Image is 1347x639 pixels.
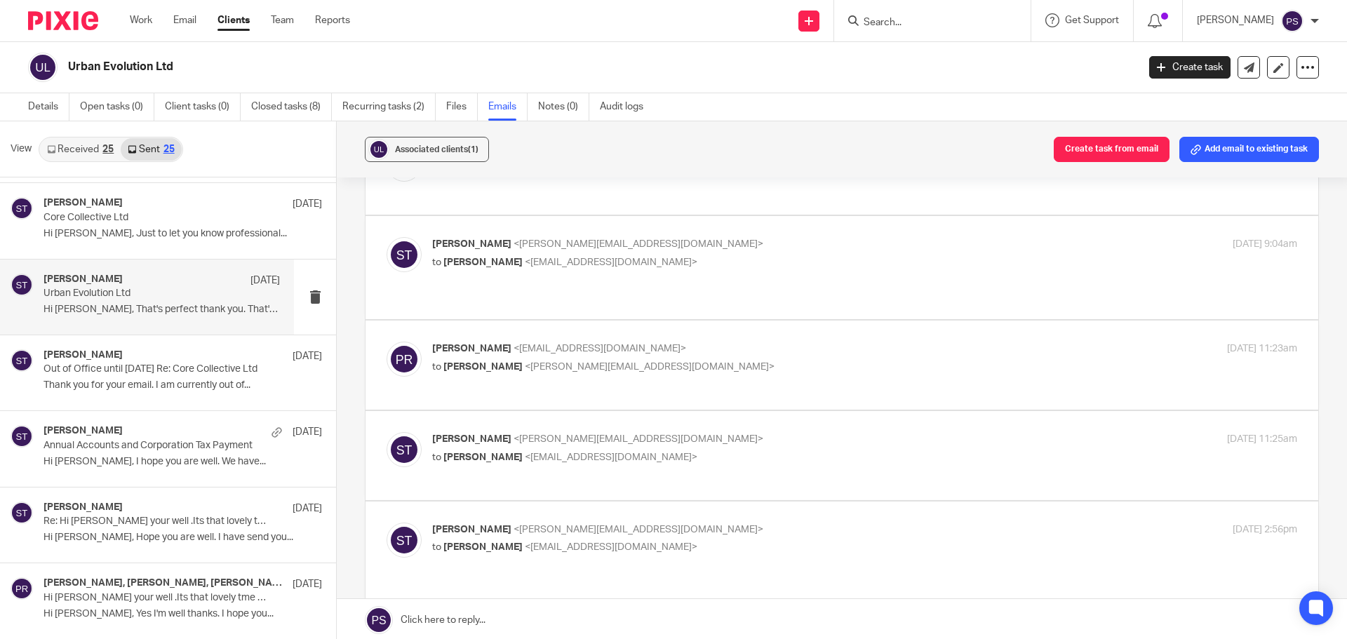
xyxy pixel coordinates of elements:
h4: [PERSON_NAME] [43,425,123,437]
span: to [432,452,441,462]
span: (1) [468,145,478,154]
button: Associated clients(1) [365,137,489,162]
img: svg%3E [387,237,422,272]
h4: [PERSON_NAME] [43,349,123,361]
p: Re: Hi [PERSON_NAME] your well .Its that lovely tme of year again. i need Urban accounts compilin... [43,516,267,527]
a: [DOMAIN_NAME] [12,271,89,282]
p: Annual Accounts and Corporation Tax Payment [43,440,267,452]
p: Hi [PERSON_NAME], Yes I'm well thanks. I hope you... [43,608,322,620]
p: Hi [PERSON_NAME] your well .Its that lovely tme of year again. i need Urban accounts compiling. W... [43,592,267,604]
span: [PERSON_NAME] [432,525,511,534]
img: svg%3E [387,432,422,467]
a: Client tasks (0) [165,93,241,121]
span: <[EMAIL_ADDRESS][DOMAIN_NAME]> [525,542,697,552]
a: Details [28,93,69,121]
img: svg%3E [11,577,33,600]
span: [PERSON_NAME] [432,434,511,444]
span: <[EMAIL_ADDRESS][DOMAIN_NAME]> [514,344,686,354]
p: [DATE] [293,349,322,363]
span: <[EMAIL_ADDRESS][DOMAIN_NAME]> [525,452,697,462]
img: svg%3E [11,197,33,220]
h4: [PERSON_NAME], [PERSON_NAME], [PERSON_NAME] [43,577,286,589]
span: <[PERSON_NAME][EMAIL_ADDRESS][DOMAIN_NAME]> [514,525,763,534]
a: Open tasks (0) [80,93,154,121]
span: [PERSON_NAME][EMAIL_ADDRESS][DOMAIN_NAME] [9,257,250,267]
span: [PERSON_NAME] [432,239,511,249]
span: [PERSON_NAME] [443,452,523,462]
img: svg%3E [368,139,389,160]
span: to [432,362,441,372]
span: [PERSON_NAME] [432,344,511,354]
input: Search [862,17,989,29]
a: Received25 [40,138,121,161]
b: 0191 337 1592 [8,314,71,325]
a: Recurring tasks (2) [342,93,436,121]
p: [PERSON_NAME] [1197,13,1274,27]
p: Out of Office until [DATE] Re: Core Collective Ltd [43,363,267,375]
img: svg%3E [11,425,33,448]
a: Sent25 [121,138,181,161]
a: [PERSON_NAME][EMAIL_ADDRESS][DOMAIN_NAME] [9,256,250,267]
p: [DATE] [293,197,322,211]
a: Notes (0) [538,93,589,121]
a: Clients [217,13,250,27]
p: [DATE] [293,577,322,591]
span: <[PERSON_NAME][EMAIL_ADDRESS][DOMAIN_NAME]> [514,434,763,444]
span: to [432,257,441,267]
p: Core Collective Ltd [43,212,267,224]
img: svg%3E [11,274,33,296]
img: svg%3E [11,502,33,524]
span: View [11,142,32,156]
div: 25 [163,144,175,154]
span: [PERSON_NAME] [443,542,523,552]
p: [DATE] 2:56pm [1233,523,1297,537]
a: Closed tasks (8) [251,93,332,121]
p: [DATE] 9:04am [1233,237,1297,252]
h4: [PERSON_NAME] [43,197,123,209]
h2: Urban Evolution Ltd [68,60,916,74]
h4: [PERSON_NAME] [43,274,123,285]
a: Team [271,13,294,27]
span: : [6,314,71,325]
span: [PERSON_NAME] [443,257,523,267]
button: Create task from email [1054,137,1170,162]
p: [DATE] [293,425,322,439]
a: Email [173,13,196,27]
span: Get Support [1065,15,1119,25]
button: Add email to existing task [1179,137,1319,162]
p: Thank you for your email. I am currently out of... [43,379,322,391]
span: <[PERSON_NAME][EMAIL_ADDRESS][DOMAIN_NAME]> [525,362,775,372]
div: 25 [102,144,114,154]
img: Pixie [28,11,98,30]
span: Associated clients [395,145,478,154]
p: Urban Evolution Ltd [43,288,233,300]
p: [DATE] [293,502,322,516]
p: Hi [PERSON_NAME], Just to let you know professional... [43,228,322,240]
img: svg%3E [387,342,422,377]
a: Files [446,93,478,121]
p: Hi [PERSON_NAME], That's perfect thank you. That's... [43,304,280,316]
span: [PERSON_NAME] [443,362,523,372]
p: [DATE] [250,274,280,288]
a: Audit logs [600,93,654,121]
a: Reports [315,13,350,27]
span: <[EMAIL_ADDRESS][DOMAIN_NAME]> [525,257,697,267]
h4: [PERSON_NAME] [43,502,123,513]
p: [DATE] 11:23am [1227,342,1297,356]
img: svg%3E [1281,10,1304,32]
p: Hi [PERSON_NAME], I hope you are well. We have... [43,456,322,468]
a: Work [130,13,152,27]
p: [DATE] 11:25am [1227,432,1297,447]
span: <[PERSON_NAME][EMAIL_ADDRESS][DOMAIN_NAME]> [514,239,763,249]
a: Emails [488,93,528,121]
span: to [432,542,441,552]
img: svg%3E [11,349,33,372]
a: Create task [1149,56,1231,79]
p: Hi [PERSON_NAME], Hope you are well. I have send you... [43,532,322,544]
img: svg%3E [387,523,422,558]
img: svg%3E [28,53,58,82]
